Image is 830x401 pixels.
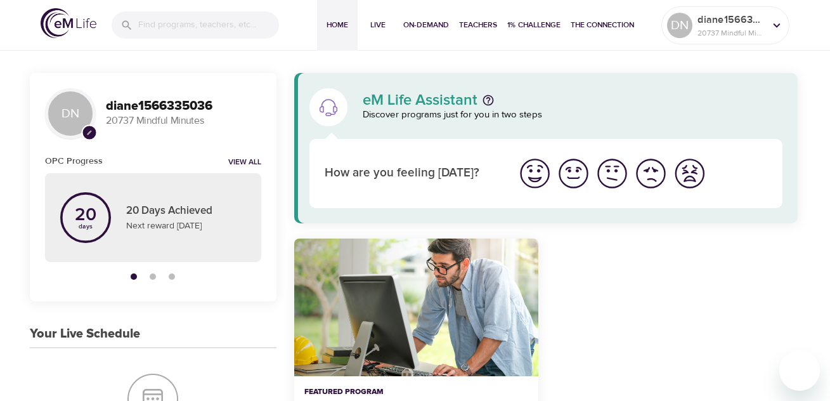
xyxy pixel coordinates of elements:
[322,18,353,32] span: Home
[554,154,593,193] button: I'm feeling good
[363,93,477,108] p: eM Life Assistant
[670,154,709,193] button: I'm feeling worst
[571,18,634,32] span: The Connection
[126,220,246,233] p: Next reward [DATE]
[633,156,668,191] img: bad
[75,224,96,229] p: days
[363,18,393,32] span: Live
[672,156,707,191] img: worst
[507,18,561,32] span: 1% Challenge
[667,13,692,38] div: DN
[459,18,497,32] span: Teachers
[697,27,765,39] p: 20737 Mindful Minutes
[106,114,261,128] p: 20737 Mindful Minutes
[41,8,96,38] img: logo
[30,327,140,341] h3: Your Live Schedule
[363,108,783,122] p: Discover programs just for you in two steps
[779,350,820,391] iframe: Button to launch messaging window
[45,154,103,168] h6: OPC Progress
[294,239,538,376] button: Ten Short Everyday Mindfulness Practices
[228,157,261,168] a: View all notifications
[516,154,554,193] button: I'm feeling great
[556,156,591,191] img: good
[106,99,261,114] h3: diane1566335036
[517,156,552,191] img: great
[595,156,630,191] img: ok
[593,154,632,193] button: I'm feeling ok
[632,154,670,193] button: I'm feeling bad
[325,164,500,183] p: How are you feeling [DATE]?
[697,12,765,27] p: diane1566335036
[138,11,279,39] input: Find programs, teachers, etc...
[75,206,96,224] p: 20
[403,18,449,32] span: On-Demand
[318,97,339,117] img: eM Life Assistant
[126,203,246,220] p: 20 Days Achieved
[304,386,528,398] p: Featured Program
[45,88,96,139] div: DN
